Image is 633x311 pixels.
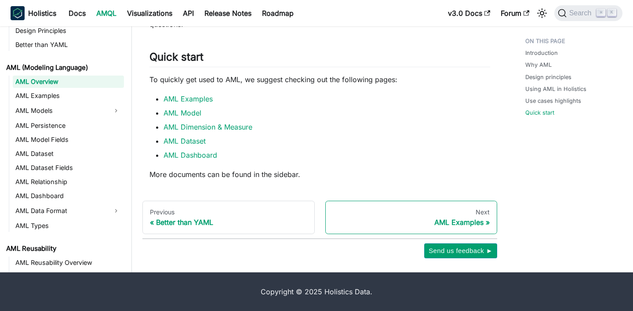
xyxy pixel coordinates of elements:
[13,148,124,160] a: AML Dataset
[495,6,535,20] a: Forum
[11,6,25,20] img: Holistics
[108,204,124,218] button: Expand sidebar category 'AML Data Format'
[567,9,597,17] span: Search
[13,204,108,218] a: AML Data Format
[63,6,91,20] a: Docs
[142,201,497,234] nav: Docs pages
[333,218,490,227] div: AML Examples
[122,6,178,20] a: Visualizations
[13,176,124,188] a: AML Relationship
[164,137,206,145] a: AML Dataset
[13,134,124,146] a: AML Model Fields
[13,257,124,269] a: AML Reusability Overview
[535,6,549,20] button: Switch between dark and light mode (currently light mode)
[429,245,493,257] span: Send us feedback ►
[13,190,124,202] a: AML Dashboard
[333,208,490,216] div: Next
[325,201,498,234] a: NextAML Examples
[597,9,605,17] kbd: ⌘
[37,286,596,297] div: Copyright © 2025 Holistics Data.
[13,162,124,174] a: AML Dataset Fields
[4,242,124,255] a: AML Reusability
[91,6,122,20] a: AMQL
[525,85,586,93] a: Using AML in Holistics
[13,104,108,118] a: AML Models
[525,49,558,57] a: Introduction
[13,25,124,37] a: Design Principles
[4,61,124,74] a: AML (Modeling Language)
[108,104,124,118] button: Expand sidebar category 'AML Models'
[13,90,124,102] a: AML Examples
[149,169,490,180] p: More documents can be found in the sidebar.
[149,74,490,85] p: To quickly get used to AML, we suggest checking out the following pages:
[149,51,490,67] h2: Quick start
[13,39,124,51] a: Better than YAML
[13,119,124,132] a: AML Persistence
[164,94,213,103] a: AML Examples
[13,271,124,283] a: AML Constant
[11,6,56,20] a: HolisticsHolistics
[443,6,495,20] a: v3.0 Docs
[164,151,217,159] a: AML Dashboard
[608,9,616,17] kbd: K
[13,76,124,88] a: AML Overview
[13,220,124,232] a: AML Types
[525,97,581,105] a: Use cases highlights
[178,6,199,20] a: API
[525,73,571,81] a: Design principles
[257,6,299,20] a: Roadmap
[554,5,622,21] button: Search (Command+K)
[525,108,554,117] a: Quick start
[164,123,252,131] a: AML Dimension & Measure
[142,201,315,234] a: PreviousBetter than YAML
[150,208,307,216] div: Previous
[199,6,257,20] a: Release Notes
[424,243,497,258] button: Send us feedback ►
[164,108,201,117] a: AML Model
[150,218,307,227] div: Better than YAML
[525,61,552,69] a: Why AML
[28,8,56,18] b: Holistics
